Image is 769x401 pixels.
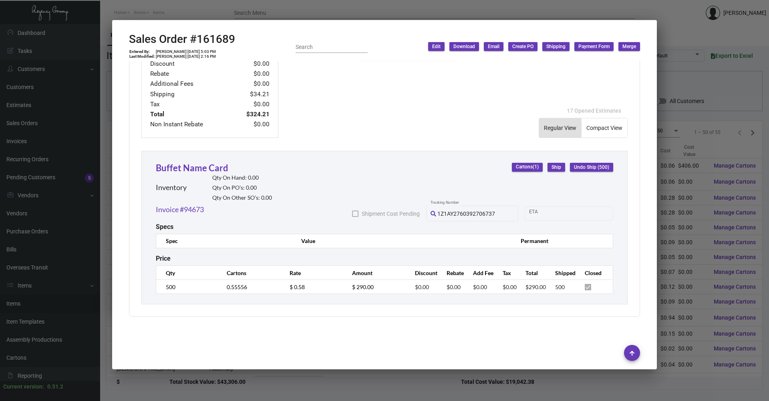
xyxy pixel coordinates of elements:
h2: Inventory [156,183,187,192]
h2: Qty On Hand: 0.00 [212,174,272,181]
td: Non Instant Rebate [150,119,233,130]
td: $324.21 [233,109,270,119]
th: Qty [156,266,219,280]
span: Edit [432,43,441,50]
td: Additional Fees [150,79,233,89]
td: $0.00 [233,119,270,130]
span: $0.00 [447,284,461,290]
span: Email [488,43,499,50]
td: $0.00 [233,69,270,79]
span: Payment Form [578,43,610,50]
h2: Specs [156,223,173,231]
th: Add Fee [465,266,495,280]
h2: Sales Order #161689 [129,32,235,46]
span: $0.00 [473,284,487,290]
button: Payment Form [574,42,614,51]
th: Permanent [513,234,568,248]
td: $0.00 [233,99,270,109]
a: Invoice #94673 [156,204,204,215]
span: Ship [552,164,561,171]
a: Buffet Name Card [156,162,228,173]
span: 1Z1AY2760392706737 [437,211,495,217]
span: (1) [533,164,539,170]
div: 0.51.2 [47,383,63,391]
span: 500 [555,284,565,290]
span: Shipment Cost Pending [362,209,420,219]
td: Entered By: [129,49,155,54]
span: Create PO [512,43,533,50]
button: Cartons(1) [512,163,543,172]
span: 17 Opened Estimates [567,107,621,114]
th: Cartons [219,266,282,280]
button: Merge [618,42,640,51]
th: Closed [577,266,613,280]
td: Rebate [150,69,233,79]
span: Shipping [546,43,566,50]
th: Amount [344,266,407,280]
div: Current version: [3,383,44,391]
td: Tax [150,99,233,109]
span: Undo Ship (500) [574,164,609,171]
th: Shipped [547,266,577,280]
button: Shipping [542,42,570,51]
button: Regular View [539,118,581,138]
button: Email [484,42,503,51]
th: Value [293,234,513,248]
td: Last Modified: [129,54,155,59]
h2: Qty On Other SO’s: 0.00 [212,194,272,201]
h2: Qty On PO’s: 0.00 [212,184,272,191]
input: Start date [529,210,554,217]
span: $0.00 [415,284,429,290]
td: Shipping [150,89,233,99]
input: End date [561,210,599,217]
button: Create PO [508,42,537,51]
td: $0.00 [233,59,270,69]
td: Total [150,109,233,119]
span: Cartons [516,164,539,170]
td: Discount [150,59,233,69]
th: Spec [156,234,293,248]
button: Undo Ship (500) [570,163,613,172]
td: [PERSON_NAME] [DATE] 2:16 PM [155,54,216,59]
h2: Price [156,255,171,262]
td: $34.21 [233,89,270,99]
span: $0.00 [503,284,517,290]
th: Rate [282,266,344,280]
button: Download [449,42,479,51]
td: [PERSON_NAME] [DATE] 5:03 PM [155,49,216,54]
th: Total [517,266,547,280]
td: $0.00 [233,79,270,89]
button: 17 Opened Estimates [560,103,628,118]
th: Tax [495,266,517,280]
span: $290.00 [525,284,546,290]
button: Ship [548,163,565,172]
th: Discount [407,266,439,280]
button: Edit [428,42,445,51]
span: Merge [622,43,636,50]
span: Download [453,43,475,50]
th: Rebate [439,266,465,280]
button: Compact View [582,118,627,138]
